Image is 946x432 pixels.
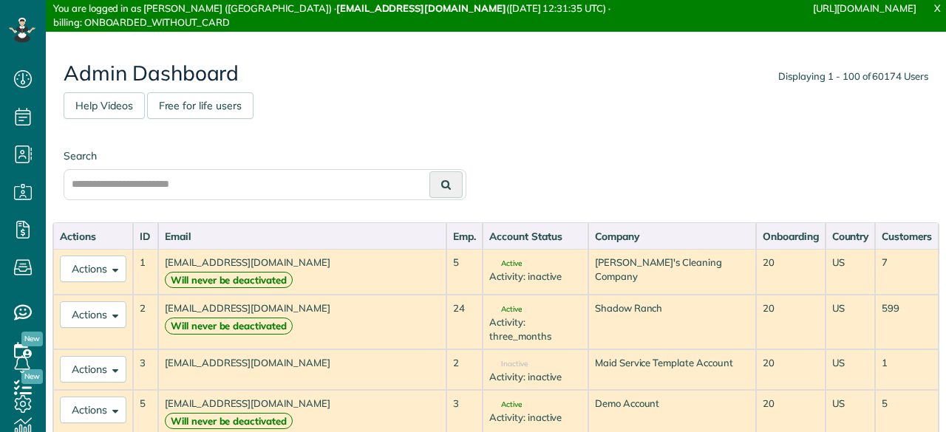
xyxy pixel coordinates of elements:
td: Maid Service Template Account [588,349,756,390]
td: Shadow Ranch [588,295,756,349]
td: [EMAIL_ADDRESS][DOMAIN_NAME] [158,295,446,349]
button: Actions [60,301,126,328]
td: 7 [875,249,939,295]
td: 2 [133,295,158,349]
td: [PERSON_NAME]'s Cleaning Company [588,249,756,295]
td: US [826,249,876,295]
div: Onboarding [763,229,819,244]
strong: Will never be deactivated [165,272,293,289]
strong: Will never be deactivated [165,318,293,335]
h2: Admin Dashboard [64,62,928,85]
button: Actions [60,397,126,423]
div: Activity: inactive [489,270,582,284]
td: 599 [875,295,939,349]
td: 20 [756,349,826,390]
td: 24 [446,295,483,349]
strong: Will never be deactivated [165,413,293,430]
td: 2 [446,349,483,390]
strong: [EMAIL_ADDRESS][DOMAIN_NAME] [336,2,506,14]
label: Search [64,148,466,163]
div: Country [832,229,869,244]
a: Help Videos [64,92,145,119]
div: Account Status [489,229,582,244]
td: [EMAIL_ADDRESS][DOMAIN_NAME] [158,249,446,295]
a: [URL][DOMAIN_NAME] [813,2,916,14]
td: [EMAIL_ADDRESS][DOMAIN_NAME] [158,349,446,390]
span: Active [489,260,522,267]
td: 3 [133,349,158,390]
td: 20 [756,249,826,295]
td: 5 [446,249,483,295]
div: Email [165,229,440,244]
div: Activity: three_months [489,315,582,343]
span: Inactive [489,360,528,368]
button: Actions [60,356,126,383]
div: Actions [60,229,126,244]
span: Active [489,401,522,408]
div: Displaying 1 - 100 of 60174 Users [778,69,928,83]
span: New [21,332,43,346]
td: 1 [875,349,939,390]
td: 1 [133,249,158,295]
td: US [826,295,876,349]
span: Active [489,306,522,313]
td: US [826,349,876,390]
div: Company [595,229,749,244]
div: Activity: inactive [489,411,582,425]
div: Customers [882,229,932,244]
div: Activity: inactive [489,370,582,384]
div: Emp. [453,229,476,244]
button: Actions [60,256,126,282]
a: Free for life users [147,92,253,119]
div: ID [140,229,152,244]
td: 20 [756,295,826,349]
